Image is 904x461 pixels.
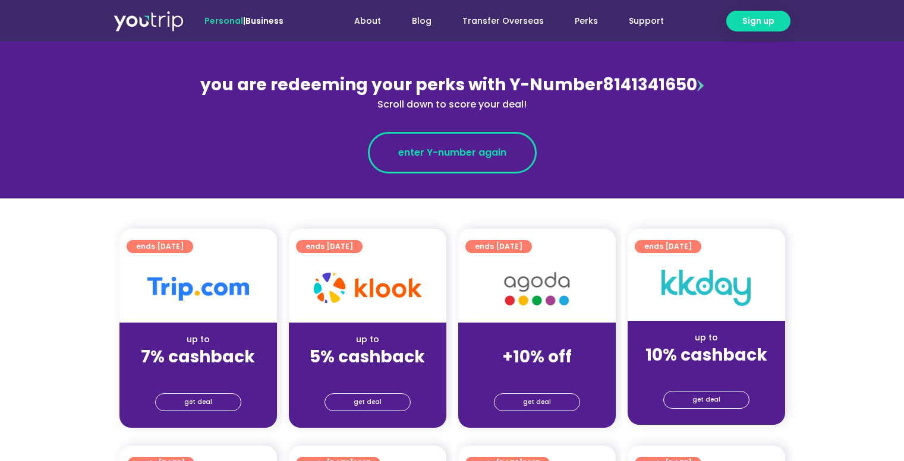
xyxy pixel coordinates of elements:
[194,72,710,112] div: 8141341650
[468,368,606,380] div: (for stays only)
[637,366,776,378] div: (for stays only)
[194,97,710,112] div: Scroll down to score your deal!
[204,15,284,27] span: |
[296,240,363,253] a: ends [DATE]
[325,393,411,411] a: get deal
[127,240,193,253] a: ends [DATE]
[310,345,425,368] strong: 5% cashback
[339,10,396,32] a: About
[526,333,548,345] span: up to
[245,15,284,27] a: Business
[613,10,679,32] a: Support
[742,15,774,27] span: Sign up
[305,240,353,253] span: ends [DATE]
[559,10,613,32] a: Perks
[644,240,692,253] span: ends [DATE]
[129,333,267,346] div: up to
[129,368,267,380] div: (for stays only)
[494,393,580,411] a: get deal
[447,10,559,32] a: Transfer Overseas
[635,240,701,253] a: ends [DATE]
[141,345,255,368] strong: 7% cashback
[475,240,522,253] span: ends [DATE]
[398,146,506,160] span: enter Y-number again
[354,394,382,411] span: get deal
[692,391,720,408] span: get deal
[396,10,447,32] a: Blog
[200,73,603,96] span: you are redeeming your perks with Y-Number
[523,394,551,411] span: get deal
[298,333,437,346] div: up to
[726,11,790,31] a: Sign up
[316,10,679,32] nav: Menu
[663,391,749,409] a: get deal
[368,132,537,173] a: enter Y-number again
[184,394,212,411] span: get deal
[465,240,532,253] a: ends [DATE]
[645,343,767,367] strong: 10% cashback
[136,240,184,253] span: ends [DATE]
[204,15,243,27] span: Personal
[155,393,241,411] a: get deal
[637,331,776,344] div: up to
[502,345,572,368] strong: +10% off
[298,368,437,380] div: (for stays only)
